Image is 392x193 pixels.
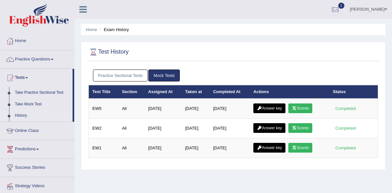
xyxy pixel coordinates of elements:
[181,119,210,138] td: [DATE]
[98,27,129,33] li: Exam History
[144,85,181,99] th: Assigned At
[0,140,74,156] a: Predictions
[329,85,378,99] th: Status
[210,85,250,99] th: Completed At
[181,138,210,158] td: [DATE]
[12,99,73,110] a: Take Mock Test
[0,50,74,67] a: Practice Questions
[118,138,144,158] td: All
[288,103,312,113] a: Scores
[253,123,285,133] a: Answer key
[118,119,144,138] td: All
[89,99,119,119] td: EW5
[0,32,74,48] a: Home
[0,69,73,85] a: Tests
[333,145,358,151] div: Completed
[338,3,345,9] span: 1
[93,70,148,81] a: Practice Sectional Tests
[333,125,358,132] div: Completed
[253,103,285,113] a: Answer key
[0,122,74,138] a: Online Class
[181,99,210,119] td: [DATE]
[118,85,144,99] th: Section
[86,27,97,32] a: Home
[89,119,119,138] td: EW2
[0,159,74,175] a: Success Stories
[12,87,73,99] a: Take Practice Sectional Test
[89,85,119,99] th: Test Title
[12,110,73,122] a: History
[144,119,181,138] td: [DATE]
[88,47,129,57] h2: Test History
[253,143,285,153] a: Answer key
[118,99,144,119] td: All
[181,85,210,99] th: Taken at
[144,99,181,119] td: [DATE]
[144,138,181,158] td: [DATE]
[250,85,329,99] th: Actions
[210,138,250,158] td: [DATE]
[288,143,312,153] a: Scores
[89,138,119,158] td: EW1
[288,123,312,133] a: Scores
[210,99,250,119] td: [DATE]
[210,119,250,138] td: [DATE]
[333,105,358,112] div: Completed
[148,70,180,81] a: Mock Tests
